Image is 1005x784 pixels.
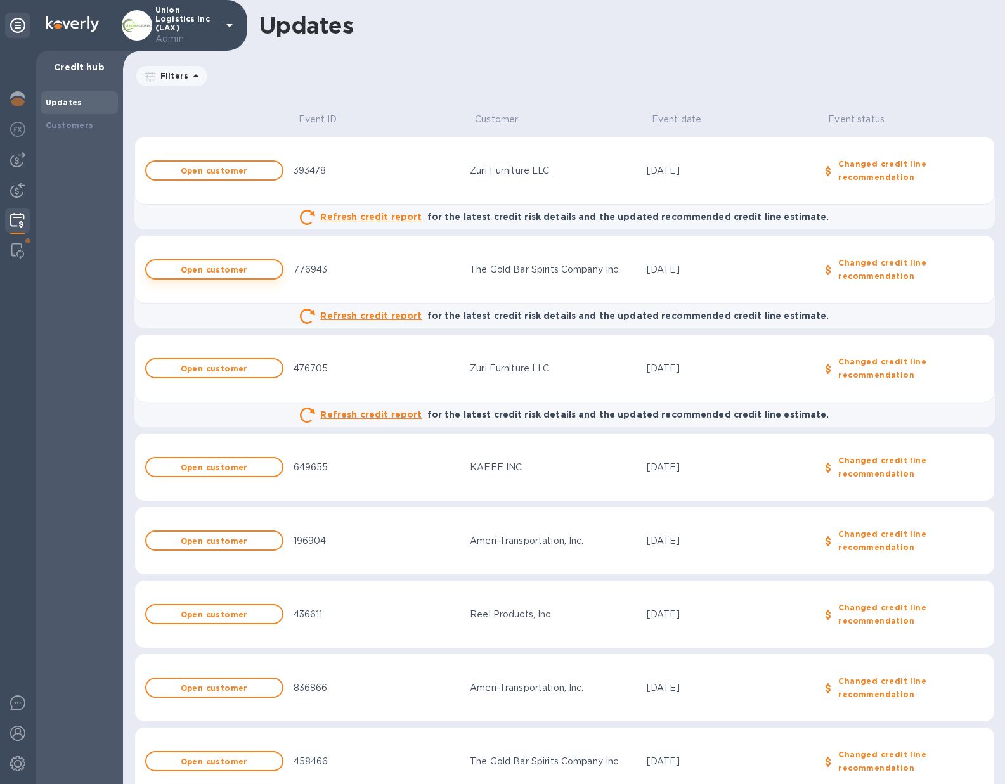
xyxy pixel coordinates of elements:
[155,32,219,46] p: Admin
[470,608,637,621] div: Reel Products, Inc
[181,463,248,472] b: Open customer
[647,164,814,177] div: [DATE]
[46,98,82,107] b: Updates
[647,263,814,276] div: [DATE]
[475,113,518,126] p: Customer
[181,757,248,766] b: Open customer
[838,258,926,281] b: Changed credit line recommendation
[647,681,814,695] div: [DATE]
[259,12,353,39] h1: Updates
[294,362,460,375] div: 476705
[294,608,460,621] div: 436611
[155,70,188,81] p: Filters
[5,13,30,38] div: Unpin categories
[470,164,637,177] div: Zuri Furniture LLC
[320,311,422,321] u: Refresh credit report
[145,604,283,624] button: Open customer
[10,122,25,137] img: Foreign exchange
[294,263,460,276] div: 776943
[838,676,926,699] b: Changed credit line recommendation
[294,164,460,177] div: 393478
[470,461,637,474] div: KAFFE INC.
[145,530,283,551] button: Open customer
[145,358,283,378] button: Open customer
[427,409,829,420] b: for the latest credit risk details and the updated recommended credit line estimate.
[652,113,701,126] p: Event date
[652,113,718,126] span: Event date
[145,259,283,280] button: Open customer
[320,409,422,420] u: Refresh credit report
[320,212,422,222] u: Refresh credit report
[294,755,460,768] div: 458466
[181,364,248,373] b: Open customer
[470,755,637,768] div: The Gold Bar Spirits Company Inc.
[828,113,885,126] p: Event status
[299,113,337,126] p: Event ID
[470,681,637,695] div: Ameri-Transportation, Inc.
[181,610,248,619] b: Open customer
[181,536,248,546] b: Open customer
[647,608,814,621] div: [DATE]
[470,362,637,375] div: Zuri Furniture LLC
[299,113,354,126] span: Event ID
[181,683,248,693] b: Open customer
[647,534,814,548] div: [DATE]
[838,159,926,182] b: Changed credit line recommendation
[838,456,926,479] b: Changed credit line recommendation
[427,311,829,321] b: for the latest credit risk details and the updated recommended credit line estimate.
[10,213,25,228] img: Credit hub
[294,534,460,548] div: 196904
[294,681,460,695] div: 836866
[647,362,814,375] div: [DATE]
[838,357,926,380] b: Changed credit line recommendation
[46,61,113,74] p: Credit hub
[46,16,99,32] img: Logo
[145,160,283,181] button: Open customer
[181,265,248,274] b: Open customer
[470,263,637,276] div: The Gold Bar Spirits Company Inc.
[145,751,283,771] button: Open customer
[647,755,814,768] div: [DATE]
[838,529,926,552] b: Changed credit line recommendation
[475,113,535,126] span: Customer
[838,750,926,773] b: Changed credit line recommendation
[181,166,248,176] b: Open customer
[145,457,283,477] button: Open customer
[155,6,219,46] p: Union Logistics Inc (LAX)
[647,461,814,474] div: [DATE]
[46,120,94,130] b: Customers
[145,678,283,698] button: Open customer
[427,212,829,222] b: for the latest credit risk details and the updated recommended credit line estimate.
[838,603,926,626] b: Changed credit line recommendation
[294,461,460,474] div: 649655
[470,534,637,548] div: Ameri-Transportation, Inc.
